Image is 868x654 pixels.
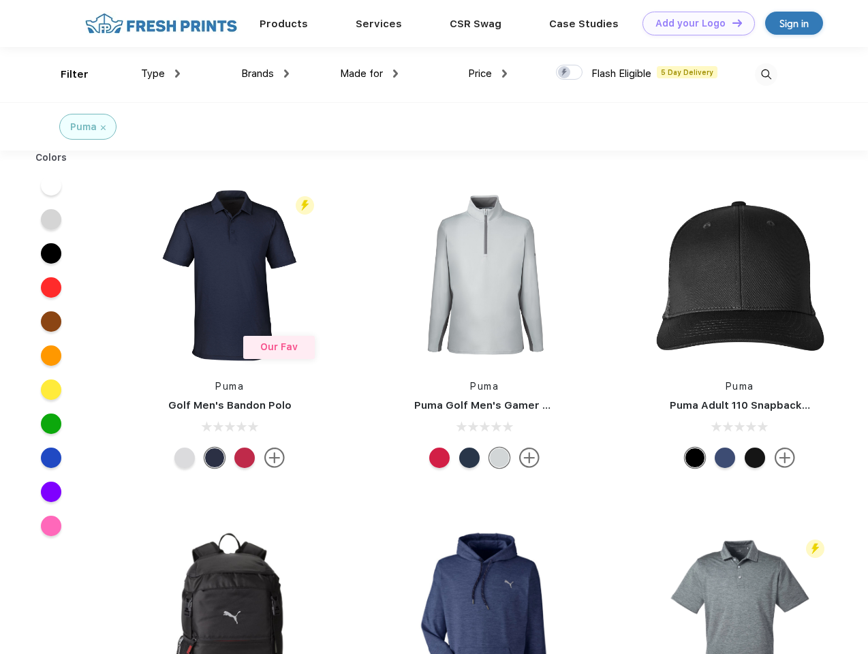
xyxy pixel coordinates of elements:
[340,67,383,80] span: Made for
[775,448,795,468] img: more.svg
[139,185,320,366] img: func=resize&h=266
[264,448,285,468] img: more.svg
[174,448,195,468] div: High Rise
[655,18,726,29] div: Add your Logo
[284,69,289,78] img: dropdown.png
[414,399,630,411] a: Puma Golf Men's Gamer Golf Quarter-Zip
[649,185,831,366] img: func=resize&h=266
[168,399,292,411] a: Golf Men's Bandon Polo
[459,448,480,468] div: Navy Blazer
[234,448,255,468] div: Ski Patrol
[141,67,165,80] span: Type
[806,540,824,558] img: flash_active_toggle.svg
[715,448,735,468] div: Peacoat Qut Shd
[81,12,241,35] img: fo%20logo%202.webp
[260,18,308,30] a: Products
[765,12,823,35] a: Sign in
[429,448,450,468] div: Ski Patrol
[470,381,499,392] a: Puma
[468,67,492,80] span: Price
[450,18,501,30] a: CSR Swag
[657,66,717,78] span: 5 Day Delivery
[732,19,742,27] img: DT
[393,69,398,78] img: dropdown.png
[519,448,540,468] img: more.svg
[101,125,106,130] img: filter_cancel.svg
[204,448,225,468] div: Navy Blazer
[260,341,298,352] span: Our Fav
[685,448,705,468] div: Pma Blk Pma Blk
[745,448,765,468] div: Pma Blk with Pma Blk
[70,120,97,134] div: Puma
[356,18,402,30] a: Services
[175,69,180,78] img: dropdown.png
[215,381,244,392] a: Puma
[502,69,507,78] img: dropdown.png
[726,381,754,392] a: Puma
[489,448,510,468] div: High Rise
[591,67,651,80] span: Flash Eligible
[394,185,575,366] img: func=resize&h=266
[755,63,777,86] img: desktop_search.svg
[296,196,314,215] img: flash_active_toggle.svg
[61,67,89,82] div: Filter
[25,151,78,165] div: Colors
[779,16,809,31] div: Sign in
[241,67,274,80] span: Brands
